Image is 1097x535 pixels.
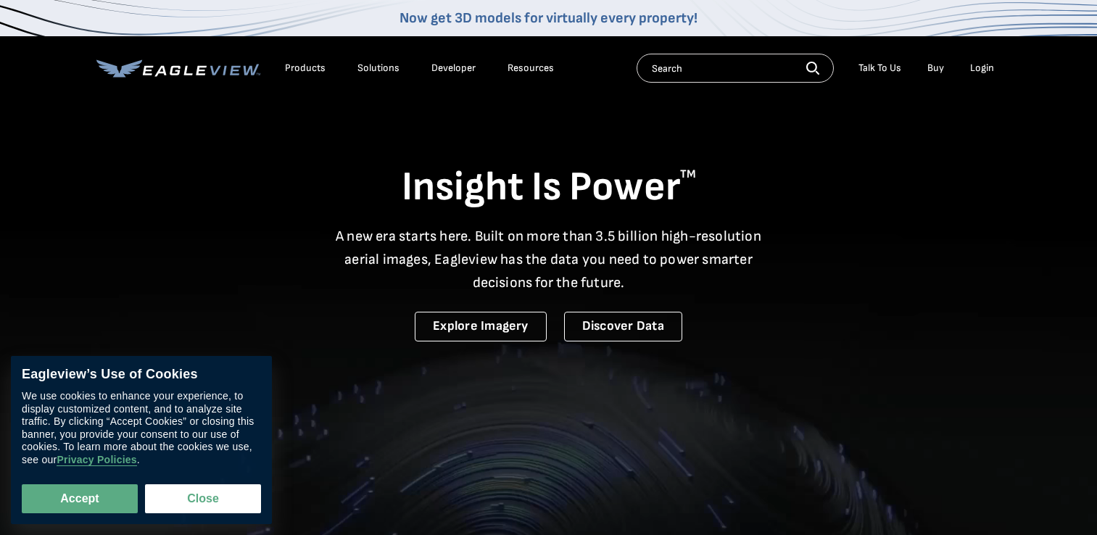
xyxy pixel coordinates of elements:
[327,225,771,294] p: A new era starts here. Built on more than 3.5 billion high-resolution aerial images, Eagleview ha...
[415,312,547,341] a: Explore Imagery
[508,62,554,75] div: Resources
[564,312,682,341] a: Discover Data
[858,62,901,75] div: Talk To Us
[22,367,261,383] div: Eagleview’s Use of Cookies
[22,390,261,466] div: We use cookies to enhance your experience, to display customized content, and to analyze site tra...
[431,62,476,75] a: Developer
[145,484,261,513] button: Close
[680,167,696,181] sup: TM
[637,54,834,83] input: Search
[22,484,138,513] button: Accept
[357,62,400,75] div: Solutions
[927,62,944,75] a: Buy
[970,62,994,75] div: Login
[57,454,136,466] a: Privacy Policies
[285,62,326,75] div: Products
[400,9,697,27] a: Now get 3D models for virtually every property!
[96,162,1001,213] h1: Insight Is Power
